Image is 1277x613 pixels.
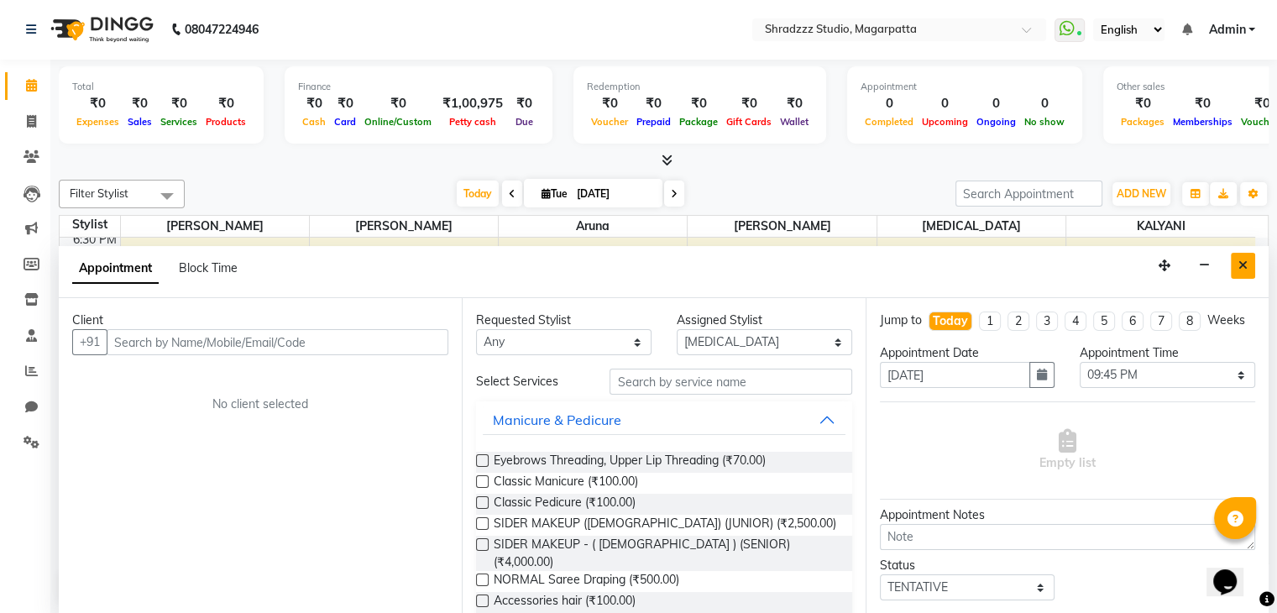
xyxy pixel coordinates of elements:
[156,116,201,128] span: Services
[1150,312,1172,331] li: 7
[463,373,597,390] div: Select Services
[298,116,330,128] span: Cash
[572,181,656,207] input: 2025-09-02
[688,216,876,237] span: [PERSON_NAME]
[494,536,838,571] span: SIDER MAKEUP - ( [DEMOGRAPHIC_DATA] ) (SENIOR) (₹4,000.00)
[511,116,537,128] span: Due
[880,506,1255,524] div: Appointment Notes
[113,396,408,413] div: No client selected
[298,80,539,94] div: Finance
[1208,21,1245,39] span: Admin
[70,186,128,200] span: Filter Stylist
[880,362,1031,388] input: yyyy-mm-dd
[494,515,836,536] span: SIDER MAKEUP ([DEMOGRAPHIC_DATA]) (JUNIOR) (₹2,500.00)
[1039,429,1096,472] span: Empty list
[445,116,500,128] span: Petty cash
[310,216,498,237] span: [PERSON_NAME]
[436,94,510,113] div: ₹1,00,975
[537,187,572,200] span: Tue
[776,94,813,113] div: ₹0
[123,116,156,128] span: Sales
[494,494,636,515] span: Classic Pedicure (₹100.00)
[861,80,1069,94] div: Appointment
[632,94,675,113] div: ₹0
[675,116,722,128] span: Package
[979,312,1001,331] li: 1
[722,94,776,113] div: ₹0
[483,405,845,435] button: Manicure & Pedicure
[330,116,360,128] span: Card
[179,260,238,275] span: Block Time
[861,116,918,128] span: Completed
[1093,312,1115,331] li: 5
[918,94,972,113] div: 0
[107,329,448,355] input: Search by Name/Mobile/Email/Code
[1117,187,1166,200] span: ADD NEW
[1231,253,1255,279] button: Close
[1112,182,1170,206] button: ADD NEW
[72,254,159,284] span: Appointment
[72,116,123,128] span: Expenses
[70,231,120,249] div: 6:30 PM
[675,94,722,113] div: ₹0
[1007,312,1029,331] li: 2
[298,94,330,113] div: ₹0
[972,116,1020,128] span: Ongoing
[476,312,652,329] div: Requested Stylist
[72,94,123,113] div: ₹0
[1020,116,1069,128] span: No show
[1122,312,1144,331] li: 6
[72,329,107,355] button: +91
[1206,546,1260,596] iframe: chat widget
[43,6,158,53] img: logo
[587,80,813,94] div: Redemption
[510,94,539,113] div: ₹0
[933,312,968,330] div: Today
[185,6,259,53] b: 08047224946
[494,592,636,613] span: Accessories hair (₹100.00)
[587,94,632,113] div: ₹0
[494,571,679,592] span: NORMAL Saree Draping (₹500.00)
[1065,312,1086,331] li: 4
[494,473,638,494] span: Classic Manicure (₹100.00)
[201,94,250,113] div: ₹0
[632,116,675,128] span: Prepaid
[880,344,1055,362] div: Appointment Date
[360,116,436,128] span: Online/Custom
[494,452,766,473] span: Eyebrows Threading, Upper Lip Threading (₹70.00)
[1169,94,1237,113] div: ₹0
[330,94,360,113] div: ₹0
[610,369,851,395] input: Search by service name
[123,94,156,113] div: ₹0
[918,116,972,128] span: Upcoming
[121,216,309,237] span: [PERSON_NAME]
[360,94,436,113] div: ₹0
[1117,116,1169,128] span: Packages
[1066,216,1255,237] span: KALYANI
[861,94,918,113] div: 0
[776,116,813,128] span: Wallet
[457,181,499,207] span: Today
[880,557,1055,574] div: Status
[1080,344,1255,362] div: Appointment Time
[1020,94,1069,113] div: 0
[972,94,1020,113] div: 0
[955,181,1102,207] input: Search Appointment
[880,312,922,329] div: Jump to
[72,80,250,94] div: Total
[1036,312,1058,331] li: 3
[677,312,852,329] div: Assigned Stylist
[499,216,687,237] span: Aruna
[60,216,120,233] div: Stylist
[877,216,1065,237] span: [MEDICAL_DATA]
[1169,116,1237,128] span: Memberships
[1179,312,1201,331] li: 8
[156,94,201,113] div: ₹0
[587,116,632,128] span: Voucher
[201,116,250,128] span: Products
[722,116,776,128] span: Gift Cards
[1117,94,1169,113] div: ₹0
[493,410,621,430] div: Manicure & Pedicure
[72,312,448,329] div: Client
[1207,312,1245,329] div: Weeks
